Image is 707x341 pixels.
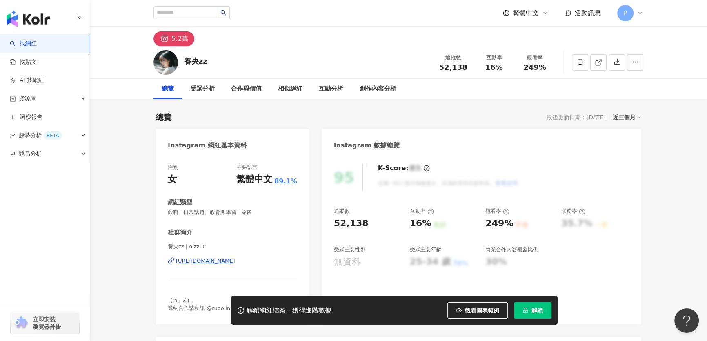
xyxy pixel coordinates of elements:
div: 繁體中文 [236,173,272,186]
div: 女 [168,173,177,186]
div: 養央zz [184,56,207,66]
div: 互動分析 [319,84,343,94]
a: AI 找網紅 [10,76,44,85]
span: 活動訊息 [575,9,601,17]
span: lock [522,308,528,313]
span: 52,138 [439,63,467,71]
span: 飲料 · 日常話題 · 教育與學習 · 穿搭 [168,209,297,216]
div: 相似網紅 [278,84,302,94]
div: Instagram 數據總覽 [334,141,400,150]
div: 249% [485,217,513,230]
div: 社群簡介 [168,228,192,237]
div: 觀看率 [519,53,550,62]
div: 合作與價值 [231,84,262,94]
div: 受眾分析 [190,84,215,94]
a: search找網紅 [10,40,37,48]
span: 解鎖 [531,307,543,314]
div: 近三個月 [613,112,641,123]
span: 養央zz | oizz.3 [168,243,297,250]
span: search [220,10,226,16]
div: 最後更新日期：[DATE] [547,114,606,120]
div: 總覽 [162,84,174,94]
div: 性別 [168,164,178,171]
div: 無資料 [334,256,361,268]
div: 網紅類型 [168,198,192,207]
span: rise [10,133,16,138]
div: [URL][DOMAIN_NAME] [176,257,235,265]
a: 找貼文 [10,58,37,66]
div: 觀看率 [485,207,509,215]
span: 繁體中文 [513,9,539,18]
span: 趨勢分析 [19,126,62,145]
button: 5.2萬 [153,31,194,46]
span: 16% [485,63,502,71]
div: 受眾主要年齡 [409,246,441,253]
span: 競品分析 [19,145,42,163]
div: 總覽 [156,111,172,123]
span: 立即安裝 瀏覽器外掛 [33,316,61,330]
img: logo [7,11,50,27]
div: K-Score : [378,164,430,173]
div: BETA [43,131,62,140]
a: [URL][DOMAIN_NAME] [168,257,297,265]
span: 89.1% [274,177,297,186]
div: 受眾主要性別 [334,246,366,253]
a: 洞察報告 [10,113,42,121]
span: P [624,9,627,18]
div: Instagram 網紅基本資料 [168,141,247,150]
div: 解鎖網紅檔案，獲得進階數據 [247,306,331,315]
span: 249% [523,63,546,71]
div: 主要語言 [236,164,258,171]
div: 16% [409,217,431,230]
img: chrome extension [13,316,29,330]
button: 觀看圖表範例 [447,302,508,319]
button: 解鎖 [514,302,551,319]
div: 互動率 [478,53,509,62]
div: 52,138 [334,217,369,230]
div: 互動率 [409,207,434,215]
div: 追蹤數 [438,53,469,62]
div: 追蹤數 [334,207,350,215]
a: chrome extension立即安裝 瀏覽器外掛 [11,312,79,334]
div: 商業合作內容覆蓋比例 [485,246,538,253]
span: 資源庫 [19,89,36,108]
div: 5.2萬 [171,33,188,45]
div: 漲粉率 [561,207,585,215]
img: KOL Avatar [153,50,178,75]
div: 創作內容分析 [360,84,396,94]
span: 觀看圖表範例 [465,307,499,314]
